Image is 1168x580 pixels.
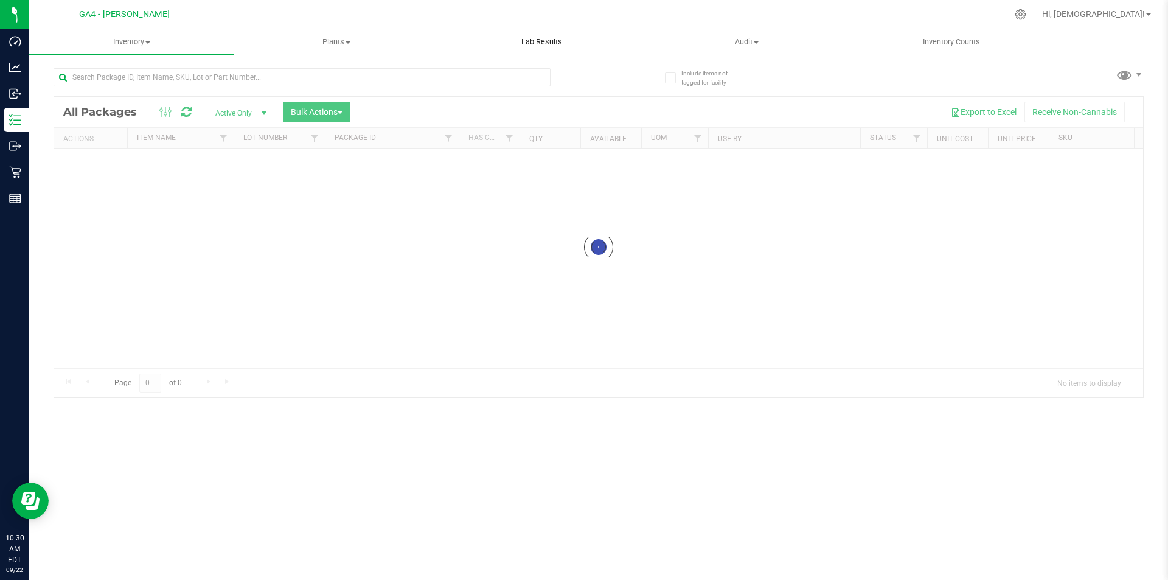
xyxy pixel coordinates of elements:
inline-svg: Inbound [9,88,21,100]
span: GA4 - [PERSON_NAME] [79,9,170,19]
inline-svg: Inventory [9,114,21,126]
inline-svg: Outbound [9,140,21,152]
span: Audit [645,37,849,47]
inline-svg: Reports [9,192,21,204]
p: 09/22 [5,565,24,575]
span: Inventory Counts [906,37,996,47]
span: Plants [235,37,439,47]
span: Inventory [29,37,234,47]
a: Inventory [29,29,234,55]
div: Manage settings [1013,9,1028,20]
a: Inventory Counts [849,29,1054,55]
a: Lab Results [439,29,644,55]
inline-svg: Analytics [9,61,21,74]
a: Audit [644,29,849,55]
a: Plants [234,29,439,55]
span: Lab Results [505,37,579,47]
input: Search Package ID, Item Name, SKU, Lot or Part Number... [54,68,551,86]
inline-svg: Dashboard [9,35,21,47]
iframe: Resource center [12,483,49,519]
span: Hi, [DEMOGRAPHIC_DATA]! [1042,9,1145,19]
inline-svg: Retail [9,166,21,178]
p: 10:30 AM EDT [5,533,24,565]
span: Include items not tagged for facility [681,69,742,87]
